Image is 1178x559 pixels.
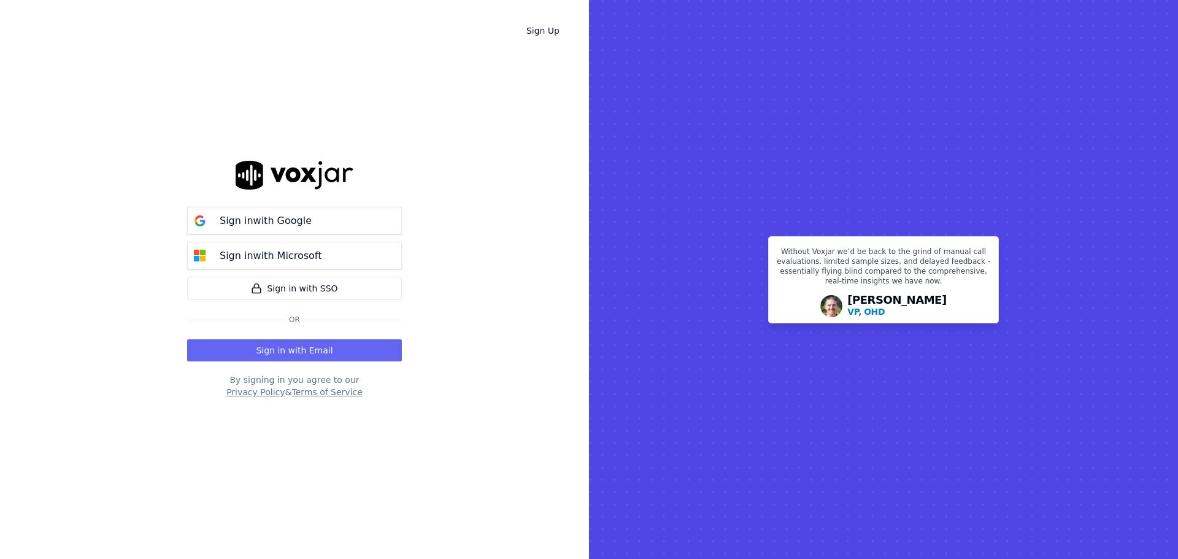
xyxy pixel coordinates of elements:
[236,161,353,190] img: logo
[291,386,362,398] button: Terms of Service
[847,295,947,318] div: [PERSON_NAME]
[187,207,402,234] button: Sign inwith Google
[517,20,569,42] a: Sign Up
[187,374,402,398] div: By signing in you agree to our &
[820,295,842,317] img: Avatar
[188,209,212,233] img: google Sign in button
[187,339,402,361] button: Sign in with Email
[187,277,402,300] a: Sign in with SSO
[188,244,212,268] img: microsoft Sign in button
[226,386,285,398] button: Privacy Policy
[220,214,312,228] p: Sign in with Google
[776,247,991,291] p: Without Voxjar we’d be back to the grind of manual call evaluations, limited sample sizes, and de...
[847,306,885,318] p: VP, OHD
[187,242,402,269] button: Sign inwith Microsoft
[284,315,305,325] span: Or
[220,249,321,263] p: Sign in with Microsoft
